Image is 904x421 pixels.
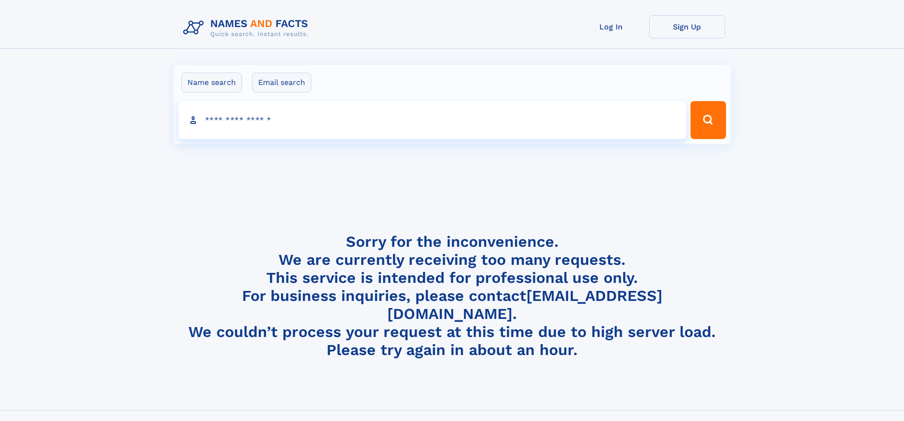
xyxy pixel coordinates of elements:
[573,15,649,38] a: Log In
[690,101,726,139] button: Search Button
[252,73,311,93] label: Email search
[387,287,662,323] a: [EMAIL_ADDRESS][DOMAIN_NAME]
[649,15,725,38] a: Sign Up
[179,233,725,359] h4: Sorry for the inconvenience. We are currently receiving too many requests. This service is intend...
[178,101,687,139] input: search input
[179,15,316,41] img: Logo Names and Facts
[181,73,242,93] label: Name search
